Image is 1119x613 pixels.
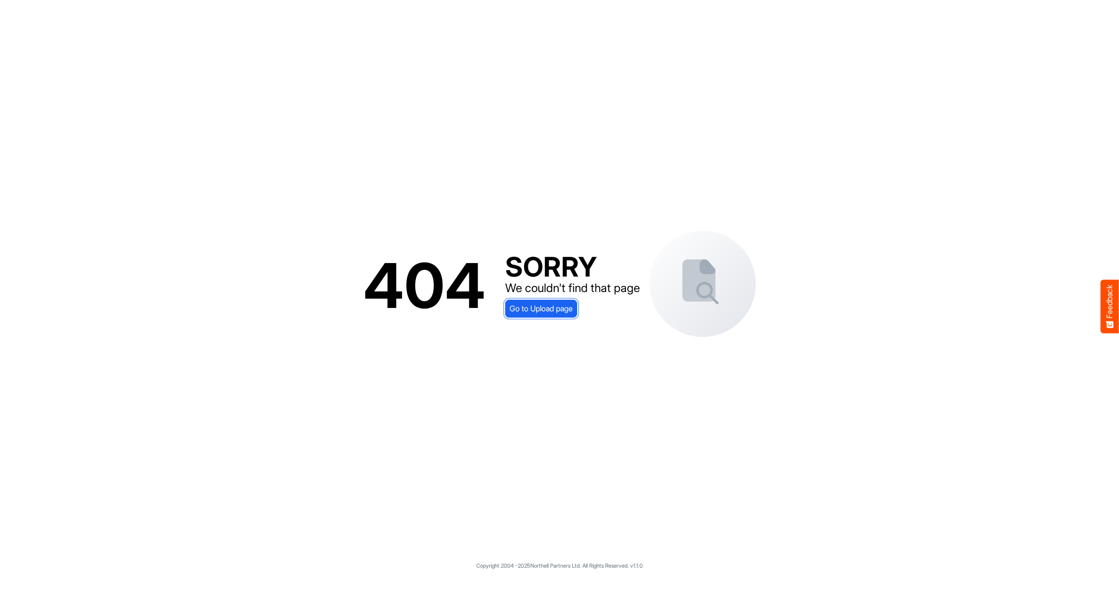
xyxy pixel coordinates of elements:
span: Go to Upload page [510,302,573,315]
button: Feedback [1101,280,1119,334]
p: Copyright 2004 - 2025 Northell Partners Ltd. All Rights Reserved. v 1.1.0 [10,561,1109,570]
div: SORRY [505,253,640,280]
a: Go to Upload page [505,300,577,317]
div: We couldn't find that page [505,280,640,296]
div: 404 [363,258,486,314]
